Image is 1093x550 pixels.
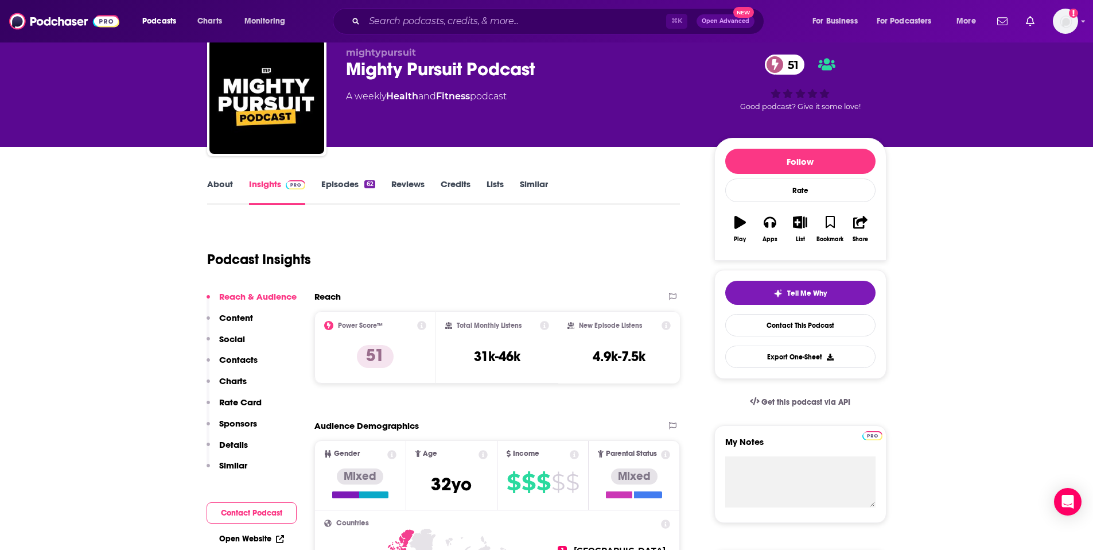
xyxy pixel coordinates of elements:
a: InsightsPodchaser Pro [249,179,306,205]
p: Details [219,439,248,450]
a: 51 [765,55,804,75]
button: Social [207,334,245,355]
button: open menu [134,12,191,30]
button: Rate Card [207,397,262,418]
img: Podchaser Pro [862,431,882,440]
div: Play [734,236,746,243]
a: Get this podcast via API [741,388,860,416]
a: About [207,179,233,205]
a: Pro website [862,429,882,440]
div: Search podcasts, credits, & more... [344,8,775,34]
a: Show notifications dropdown [993,11,1012,31]
button: open menu [236,12,300,30]
button: Details [207,439,248,460]
span: $ [551,473,565,491]
span: Logged in as megcassidy [1053,9,1078,34]
a: Episodes62 [321,179,375,205]
div: A weekly podcast [346,90,507,103]
div: 51Good podcast? Give it some love! [714,47,886,118]
span: Countries [336,520,369,527]
button: Content [207,312,253,334]
a: Contact This Podcast [725,314,876,336]
label: My Notes [725,436,876,456]
span: For Business [812,13,858,29]
button: Bookmark [815,208,845,250]
a: Open Website [219,534,284,544]
button: Export One-Sheet [725,346,876,368]
span: Good podcast? Give it some love! [740,102,861,111]
span: and [418,91,436,102]
span: Age [423,450,437,458]
button: Reach & Audience [207,291,297,312]
span: Monitoring [244,13,285,29]
svg: Add a profile image [1069,9,1078,18]
div: Bookmark [816,236,843,243]
span: For Podcasters [877,13,932,29]
button: Contacts [207,354,258,375]
button: Apps [755,208,785,250]
p: Content [219,312,253,323]
button: tell me why sparkleTell Me Why [725,281,876,305]
p: Similar [219,460,247,471]
a: Fitness [436,91,470,102]
p: Contacts [219,354,258,365]
div: Rate [725,179,876,202]
button: Similar [207,460,247,481]
button: Follow [725,149,876,174]
button: Charts [207,375,247,397]
h2: Total Monthly Listens [457,322,522,330]
button: Show profile menu [1053,9,1078,34]
h3: 4.9k-7.5k [593,348,645,365]
h2: New Episode Listens [579,322,642,330]
p: Rate Card [219,397,262,408]
div: Share [853,236,868,243]
h2: Power Score™ [338,322,383,330]
span: $ [522,473,535,491]
img: Mighty Pursuit Podcast [209,39,324,154]
a: Lists [487,179,504,205]
img: tell me why sparkle [773,289,783,298]
span: Income [513,450,539,458]
button: open menu [804,12,872,30]
a: Charts [190,12,229,30]
img: Podchaser Pro [286,180,306,189]
img: User Profile [1053,9,1078,34]
input: Search podcasts, credits, & more... [364,12,666,30]
a: Reviews [391,179,425,205]
div: Open Intercom Messenger [1054,488,1082,516]
button: open menu [948,12,990,30]
div: Mixed [337,468,383,485]
div: Mixed [611,468,658,485]
a: Health [386,91,418,102]
span: Open Advanced [702,18,749,24]
a: Show notifications dropdown [1021,11,1039,31]
button: Open AdvancedNew [697,14,754,28]
span: Charts [197,13,222,29]
button: Contact Podcast [207,502,297,524]
div: 62 [364,180,375,188]
p: Reach & Audience [219,291,297,302]
h2: Audience Demographics [314,420,419,431]
span: Podcasts [142,13,176,29]
a: Credits [441,179,470,205]
span: $ [536,473,550,491]
a: Similar [520,179,548,205]
span: Tell Me Why [787,289,827,298]
img: Podchaser - Follow, Share and Rate Podcasts [9,10,119,32]
div: Apps [763,236,777,243]
button: List [785,208,815,250]
p: Social [219,334,245,344]
span: mightypursuit [346,47,416,58]
p: Sponsors [219,418,257,429]
span: New [733,7,754,18]
p: Charts [219,375,247,386]
span: Gender [334,450,360,458]
button: open menu [869,12,948,30]
span: 51 [776,55,804,75]
button: Share [845,208,875,250]
span: 32 yo [431,473,472,495]
span: ⌘ K [666,14,687,29]
span: More [956,13,976,29]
